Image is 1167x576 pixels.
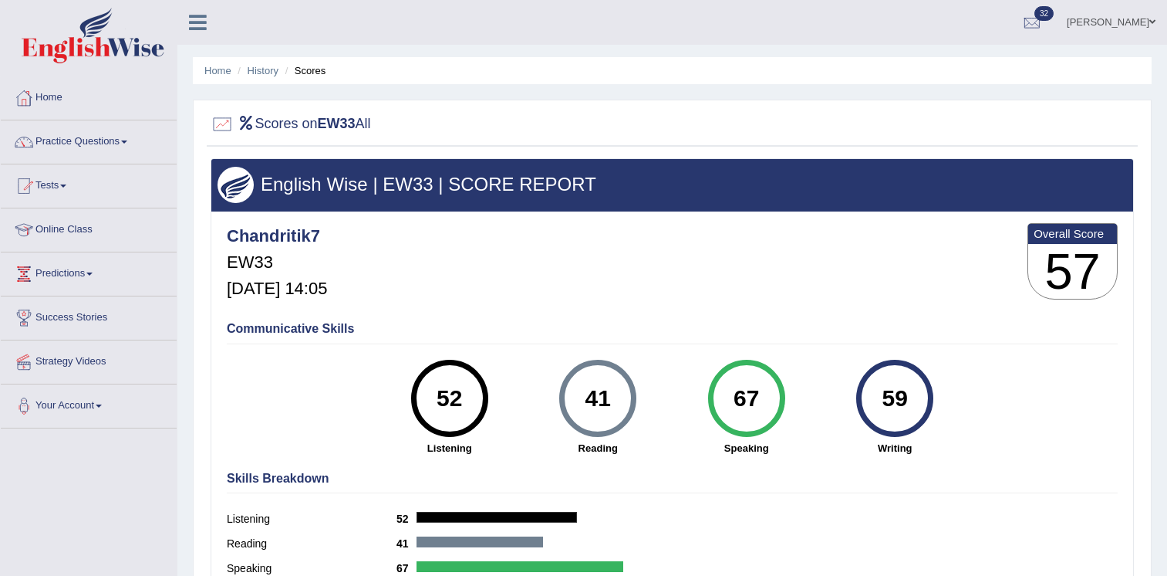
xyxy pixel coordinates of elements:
[383,441,517,456] strong: Listening
[248,65,278,76] a: History
[227,322,1118,336] h4: Communicative Skills
[867,366,923,431] div: 59
[1,252,177,291] a: Predictions
[680,441,814,456] strong: Speaking
[1,208,177,247] a: Online Class
[218,174,1127,195] h3: English Wise | EW33 | SCORE REPORT
[396,513,417,525] b: 52
[282,63,326,78] li: Scores
[1034,227,1111,240] b: Overall Score
[227,253,327,272] h5: EW33
[396,562,417,574] b: 67
[1028,244,1117,300] h3: 57
[531,441,665,456] strong: Reading
[421,366,477,431] div: 52
[1,76,177,115] a: Home
[218,167,254,203] img: wings.png
[1034,6,1054,21] span: 32
[1,164,177,203] a: Tests
[828,441,962,456] strong: Writing
[318,116,356,131] b: EW33
[227,536,396,552] label: Reading
[211,113,371,136] h2: Scores on All
[718,366,774,431] div: 67
[227,511,396,527] label: Listening
[1,341,177,379] a: Strategy Videos
[227,472,1118,486] h4: Skills Breakdown
[227,227,327,246] h4: Chandritik7
[227,280,327,298] h5: [DATE] 14:05
[1,296,177,335] a: Success Stories
[1,120,177,159] a: Practice Questions
[396,537,417,550] b: 41
[1,385,177,423] a: Your Account
[204,65,231,76] a: Home
[570,366,626,431] div: 41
